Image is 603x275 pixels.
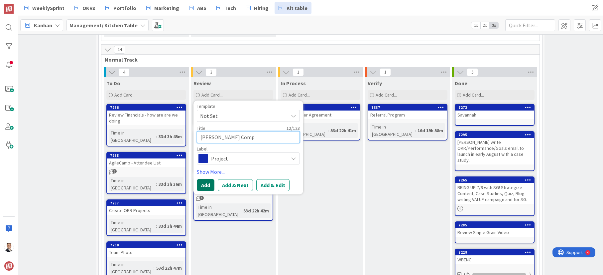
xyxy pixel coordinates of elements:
div: 7227 [281,105,360,111]
span: Kit table [287,4,307,12]
b: Management/ Kitchen Table [69,22,138,29]
span: : [156,133,157,140]
div: 7285 [455,222,534,228]
a: OKRs [70,2,99,14]
div: Create OKR Projects [107,206,185,215]
div: 7288AgileCamp - Attendee List [107,152,185,167]
div: Review Financials - how are are we doing [107,111,185,125]
a: 7285Review Single Grain Video [455,221,535,243]
div: 7288 [110,153,185,158]
div: 4 [35,3,36,8]
img: SL [4,243,14,252]
div: Time in [GEOGRAPHIC_DATA] [109,129,156,144]
span: Done [455,80,467,87]
div: WBENC [455,255,534,264]
div: Team Photo [107,248,185,257]
div: 7337 [368,105,447,111]
div: 12 / 128 [207,125,300,131]
div: Time in [GEOGRAPHIC_DATA] [109,177,156,191]
div: Shareholder Agreement [281,111,360,119]
span: Template [197,104,215,109]
textarea: [PERSON_NAME] Comp [197,131,300,143]
div: AgileCamp - Attendee List [107,158,185,167]
a: 7265BRING UP 7/9 with SG! Strategize Content, Case Studies, Quiz, Blog writing VALUE campaign and... [455,176,535,216]
a: 7273Savannah [455,104,535,126]
span: : [156,180,157,188]
button: Add & Edit [256,179,290,191]
a: Marketing [142,2,183,14]
button: Add & Next [218,179,253,191]
a: Portfolio [101,2,140,14]
a: 7287Create OKR ProjectsTime in [GEOGRAPHIC_DATA]:33d 3h 44m [106,199,186,236]
div: [PERSON_NAME] write OKR/Performance/Goals email to launch in early August with a case study. [455,138,534,164]
div: 7265 [458,178,534,182]
span: OKRs [82,4,95,12]
span: 5 [467,68,478,76]
span: Marketing [154,4,179,12]
div: 7286 [110,105,185,110]
span: : [156,222,157,230]
span: : [415,127,416,134]
a: ABS [185,2,210,14]
span: : [154,264,155,272]
span: 1 [293,68,304,76]
img: Visit kanbanzone.com [4,4,14,14]
div: 7285Review Single Grain Video [455,222,534,237]
span: Tech [224,4,236,12]
a: Show More... [197,168,300,176]
div: 7227 [284,105,360,110]
span: Add Card... [289,92,310,98]
span: 4 [118,68,130,76]
div: Referral Program [368,111,447,119]
div: 7227Shareholder Agreement [281,105,360,119]
span: In Process [281,80,306,87]
span: Hiring [254,4,269,12]
a: 7337Referral ProgramTime in [GEOGRAPHIC_DATA]:16d 19h 58m [368,104,447,140]
div: 7265 [455,177,534,183]
span: Add Card... [201,92,223,98]
div: 7295 [458,133,534,137]
button: Add [197,179,214,191]
div: 7229 [458,250,534,255]
div: Savannah [455,111,534,119]
span: Kanban [34,21,52,29]
div: Time in [GEOGRAPHIC_DATA] [109,219,156,233]
span: ABS [197,4,206,12]
div: 53d 22h 41m [329,127,358,134]
div: 7337Referral Program [368,105,447,119]
div: 7286 [107,105,185,111]
div: 7229 [455,249,534,255]
span: To Do [106,80,120,87]
a: WeeklySprint [20,2,68,14]
div: Review Single Grain Video [455,228,534,237]
div: Time in [GEOGRAPHIC_DATA] [283,123,328,138]
span: 3x [489,22,498,29]
span: Not Set [200,112,283,120]
span: WeeklySprint [32,4,64,12]
div: BRING UP 7/9 with SG! Strategize Content, Case Studies, Quiz, Blog writing VALUE campaign and for... [455,183,534,204]
div: 7273 [458,105,534,110]
span: Project [211,154,285,163]
div: Time in [GEOGRAPHIC_DATA] [370,123,415,138]
span: 1 [380,68,391,76]
div: 7265BRING UP 7/9 with SG! Strategize Content, Case Studies, Quiz, Blog writing VALUE campaign and... [455,177,534,204]
a: 7288AgileCamp - Attendee ListTime in [GEOGRAPHIC_DATA]:33d 3h 36m [106,152,186,194]
div: 7286Review Financials - how are are we doing [107,105,185,125]
div: 7295[PERSON_NAME] write OKR/Performance/Goals email to launch in early August with a case study. [455,132,534,164]
a: 7227Shareholder AgreementTime in [GEOGRAPHIC_DATA]:53d 22h 41m [281,104,360,140]
a: 7228RFPTime in [GEOGRAPHIC_DATA]:53d 22h 42m [193,178,273,221]
div: 7273 [455,105,534,111]
span: Portfolio [113,4,136,12]
a: Hiring [242,2,273,14]
a: Kit table [275,2,311,14]
span: : [241,207,242,214]
div: 53d 22h 42m [242,207,271,214]
span: Label [197,146,207,151]
input: Quick Filter... [505,19,555,31]
div: 7230 [107,242,185,248]
span: Add Card... [114,92,136,98]
img: avatar [4,261,14,271]
div: 33d 3h 45m [157,133,183,140]
span: 1x [471,22,480,29]
div: 33d 3h 44m [157,222,183,230]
